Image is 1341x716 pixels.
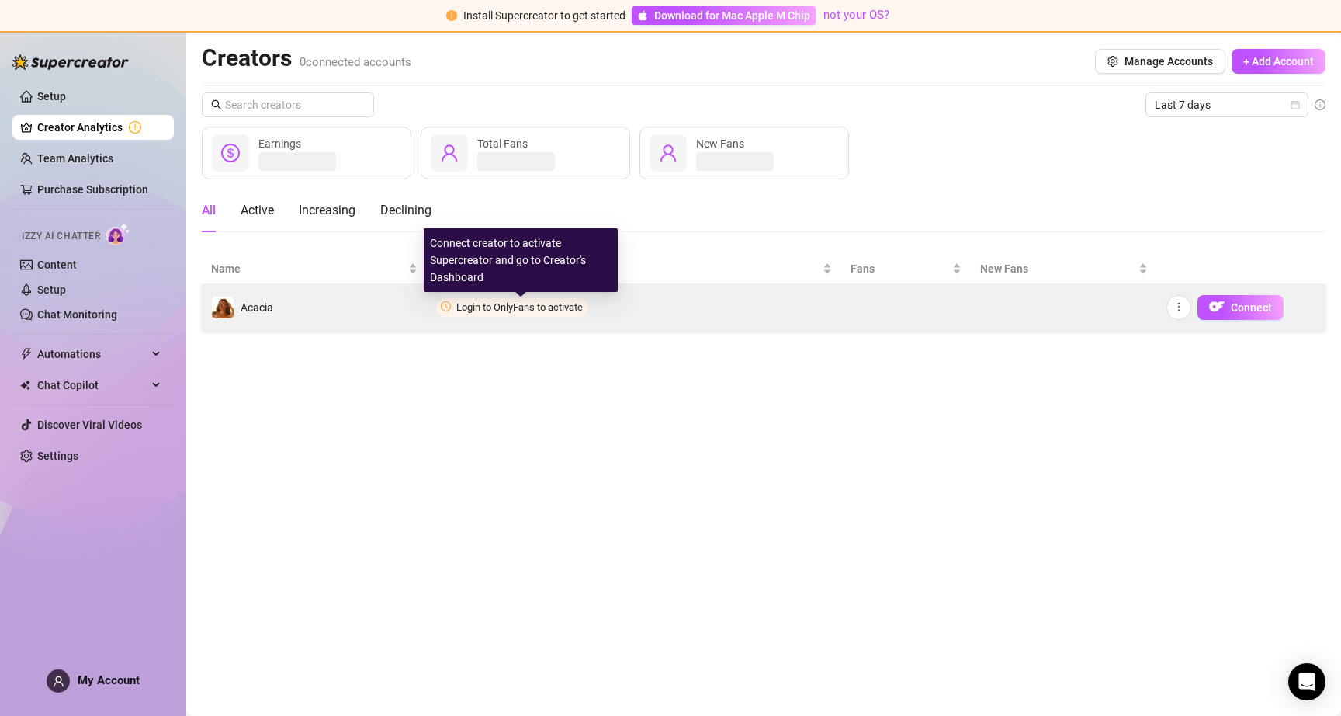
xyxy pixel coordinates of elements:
a: Setup [37,283,66,296]
span: exclamation-circle [446,10,457,21]
span: Chat Copilot [37,373,147,398]
span: Download for Mac Apple M Chip [654,7,810,24]
a: Chat Monitoring [37,308,117,321]
th: New Fans [971,254,1157,284]
img: Acacia [212,297,234,318]
th: Name [202,254,427,284]
a: Discover Viral Videos [37,419,142,431]
div: Increasing [299,201,355,220]
span: Total Fans [477,137,528,150]
a: Team Analytics [37,152,113,165]
button: OFConnect [1197,295,1284,320]
div: Declining [380,201,431,220]
span: Izzy AI Chatter [22,229,100,244]
div: Active [241,201,274,220]
span: clock-circle [441,301,451,311]
span: 0 connected accounts [300,55,411,69]
span: New Fans [696,137,744,150]
span: setting [1107,56,1118,67]
span: My Account [78,673,140,687]
img: logo-BBDzfeDw.svg [12,54,129,70]
a: Creator Analytics exclamation-circle [37,115,161,140]
div: Open Intercom Messenger [1288,663,1325,700]
th: Fans [841,254,971,284]
a: not your OS? [823,8,889,22]
span: Login to OnlyFans to activate [456,301,583,313]
h2: Creators [202,43,411,73]
span: + Add Account [1243,55,1314,68]
span: Earnings [258,137,301,150]
span: Manage Accounts [1124,55,1213,68]
th: Earnings [427,254,841,284]
span: Acacia [241,301,273,314]
span: thunderbolt [20,348,33,360]
a: Content [37,259,77,271]
span: calendar [1291,100,1300,109]
span: user [659,144,677,162]
span: user [440,144,459,162]
a: Download for Mac Apple M Chip [632,6,816,25]
span: Name [211,260,405,277]
span: Automations [37,342,147,367]
img: AI Chatter [106,223,130,245]
div: All [202,201,216,220]
span: dollar-circle [221,144,240,162]
span: Last 7 days [1155,93,1299,116]
span: apple [637,10,648,21]
img: Chat Copilot [20,380,30,391]
span: New Fans [980,260,1135,277]
span: Connect [1231,301,1272,314]
span: user [53,676,64,687]
span: info-circle [1315,99,1325,110]
a: Setup [37,90,66,103]
span: more [1173,301,1184,312]
span: Fans [851,260,949,277]
span: Install Supercreator to get started [463,9,625,22]
input: Search creators [225,96,352,113]
span: search [211,99,222,110]
a: Purchase Subscription [37,183,148,196]
a: Settings [37,450,78,462]
div: Connect creator to activate Supercreator and go to Creator's Dashboard [424,228,618,292]
button: Manage Accounts [1095,49,1225,74]
img: OF [1209,299,1225,315]
span: Earnings [436,260,819,277]
button: + Add Account [1232,49,1325,74]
